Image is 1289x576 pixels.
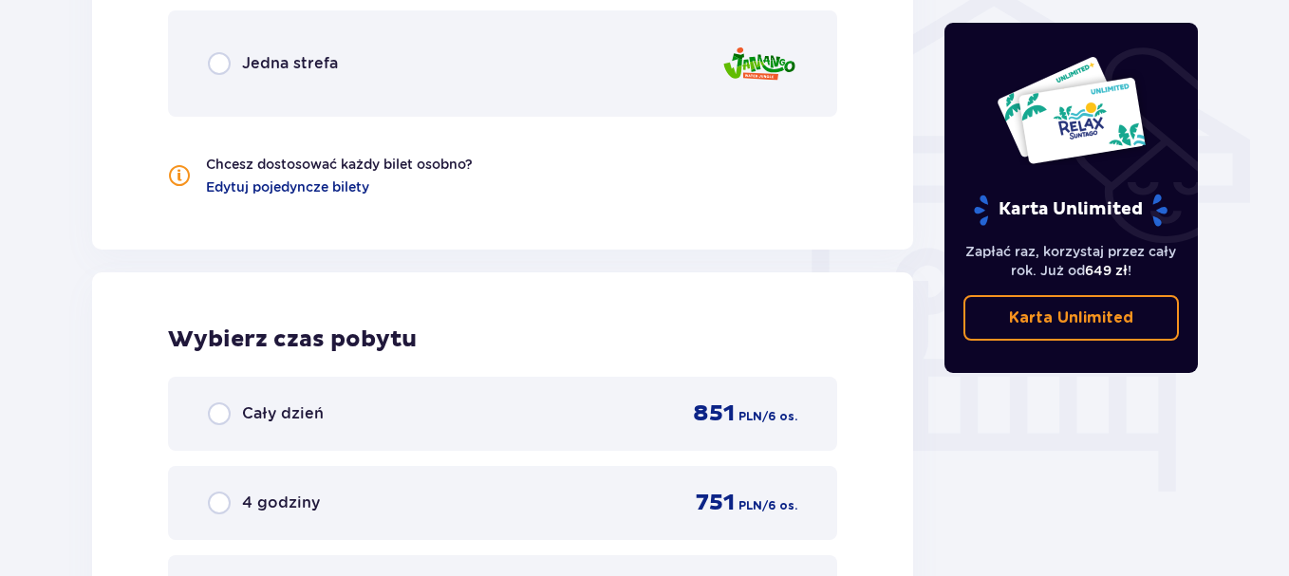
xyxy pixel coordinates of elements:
[1085,263,1128,278] span: 649 zł
[963,242,1180,280] p: Zapłać raz, korzystaj przez cały rok. Już od !
[996,55,1147,165] img: Dwie karty całoroczne do Suntago z napisem 'UNLIMITED RELAX', na białym tle z tropikalnymi liśćmi...
[972,194,1169,227] p: Karta Unlimited
[762,408,797,425] span: / 6 os.
[762,497,797,514] span: / 6 os.
[1009,307,1133,328] p: Karta Unlimited
[696,489,735,517] span: 751
[963,295,1180,341] a: Karta Unlimited
[693,399,735,428] span: 851
[206,177,369,196] a: Edytuj pojedyncze bilety
[242,492,320,513] span: 4 godziny
[721,37,797,91] img: Jamango
[242,403,324,424] span: Cały dzień
[738,408,762,425] span: PLN
[206,155,473,174] p: Chcesz dostosować każdy bilet osobno?
[738,497,762,514] span: PLN
[242,53,338,74] span: Jedna strefa
[168,325,837,354] h2: Wybierz czas pobytu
